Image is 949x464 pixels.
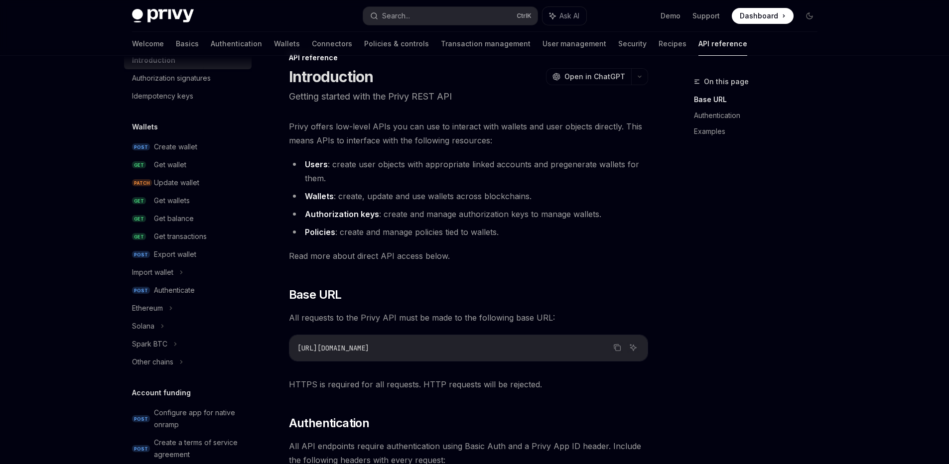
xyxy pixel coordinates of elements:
p: Getting started with the Privy REST API [289,90,648,104]
h5: Wallets [132,121,158,133]
a: PATCHUpdate wallet [124,174,252,192]
span: GET [132,215,146,223]
a: Authentication [211,32,262,56]
a: Demo [661,11,680,21]
strong: Policies [305,227,335,237]
div: Spark BTC [132,338,167,350]
a: GETGet balance [124,210,252,228]
span: On this page [704,76,749,88]
div: Get balance [154,213,194,225]
a: API reference [698,32,747,56]
span: GET [132,233,146,240]
span: GET [132,197,146,205]
span: Ask AI [559,11,579,21]
div: Import wallet [132,266,173,278]
strong: Wallets [305,191,334,201]
div: Create wallet [154,141,197,153]
button: Ask AI [627,341,640,354]
a: POSTCreate wallet [124,138,252,156]
div: API reference [289,53,648,63]
li: : create, update and use wallets across blockchains. [289,189,648,203]
span: Privy offers low-level APIs you can use to interact with wallets and user objects directly. This ... [289,119,648,147]
a: Base URL [694,92,825,108]
a: Security [618,32,647,56]
a: Examples [694,123,825,139]
span: POST [132,251,150,258]
span: Open in ChatGPT [564,72,625,82]
a: Authentication [694,108,825,123]
div: Search... [382,10,410,22]
div: Configure app for native onramp [154,407,246,431]
div: Export wallet [154,248,196,260]
span: PATCH [132,179,152,187]
div: Ethereum [132,302,163,314]
button: Open in ChatGPT [546,68,631,85]
span: Authentication [289,415,370,431]
strong: Users [305,159,328,169]
button: Toggle dark mode [802,8,817,24]
li: : create and manage authorization keys to manage wallets. [289,207,648,221]
a: GETGet wallets [124,192,252,210]
div: Authenticate [154,284,195,296]
a: GETGet transactions [124,228,252,245]
a: POSTExport wallet [124,245,252,263]
span: Dashboard [740,11,778,21]
a: Recipes [659,32,686,56]
li: : create and manage policies tied to wallets. [289,225,648,239]
button: Copy the contents from the code block [611,341,624,354]
div: Idempotency keys [132,90,193,102]
div: Get wallet [154,159,186,171]
a: Basics [176,32,199,56]
a: GETGet wallet [124,156,252,174]
button: Search...CtrlK [363,7,538,25]
div: Update wallet [154,177,199,189]
a: User management [542,32,606,56]
li: : create user objects with appropriate linked accounts and pregenerate wallets for them. [289,157,648,185]
a: POSTConfigure app for native onramp [124,404,252,434]
a: Authorization signatures [124,69,252,87]
a: Transaction management [441,32,531,56]
div: Authorization signatures [132,72,211,84]
a: Connectors [312,32,352,56]
a: Support [692,11,720,21]
div: Create a terms of service agreement [154,437,246,461]
a: Welcome [132,32,164,56]
span: GET [132,161,146,169]
div: Get transactions [154,231,207,242]
a: Policies & controls [364,32,429,56]
span: POST [132,287,150,294]
a: Wallets [274,32,300,56]
a: POSTAuthenticate [124,281,252,299]
span: All requests to the Privy API must be made to the following base URL: [289,311,648,325]
img: dark logo [132,9,194,23]
div: Other chains [132,356,173,368]
span: POST [132,143,150,151]
a: Dashboard [732,8,794,24]
span: HTTPS is required for all requests. HTTP requests will be rejected. [289,377,648,391]
span: POST [132,415,150,423]
span: [URL][DOMAIN_NAME] [297,344,369,352]
strong: Authorization keys [305,209,379,219]
button: Ask AI [542,7,586,25]
a: Idempotency keys [124,87,252,105]
span: POST [132,445,150,453]
a: POSTCreate a terms of service agreement [124,434,252,464]
span: Base URL [289,287,342,303]
h5: Account funding [132,387,191,399]
div: Get wallets [154,195,190,207]
div: Solana [132,320,154,332]
span: Ctrl K [517,12,532,20]
h1: Introduction [289,68,374,86]
span: Read more about direct API access below. [289,249,648,263]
